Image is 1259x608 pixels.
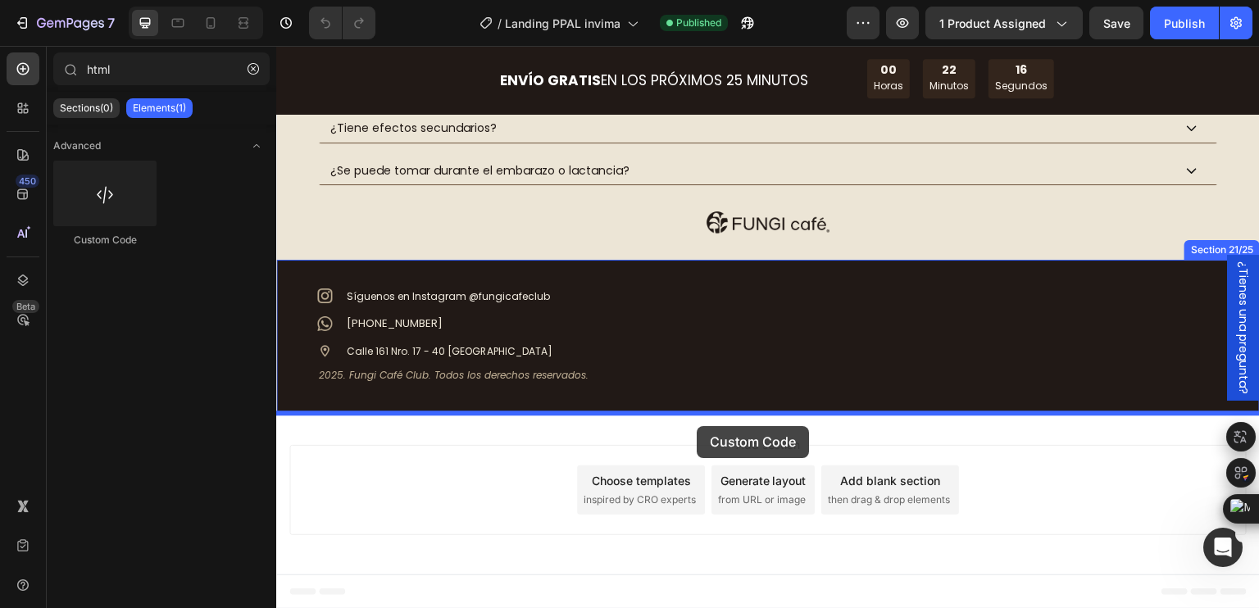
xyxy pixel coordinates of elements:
input: Search Sections & Elements [53,52,270,85]
span: Advanced [53,138,101,153]
span: 1 product assigned [939,15,1046,32]
div: Undo/Redo [309,7,375,39]
button: 1 product assigned [925,7,1083,39]
div: 450 [16,175,39,188]
span: Toggle open [243,133,270,159]
span: / [498,15,502,32]
span: ¿Tienes una pregunta? [959,216,975,348]
p: Elements(1) [133,102,186,115]
p: Sections(0) [60,102,113,115]
button: 7 [7,7,122,39]
button: Publish [1150,7,1219,39]
div: Publish [1164,15,1205,32]
p: 7 [107,13,115,33]
iframe: Design area [276,46,1259,608]
span: Published [676,16,721,30]
iframe: Intercom live chat [1203,528,1243,567]
div: Beta [12,300,39,313]
div: Custom Code [53,233,157,247]
span: Save [1103,16,1130,30]
span: Landing PPAL invima [505,15,620,32]
button: Save [1089,7,1143,39]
